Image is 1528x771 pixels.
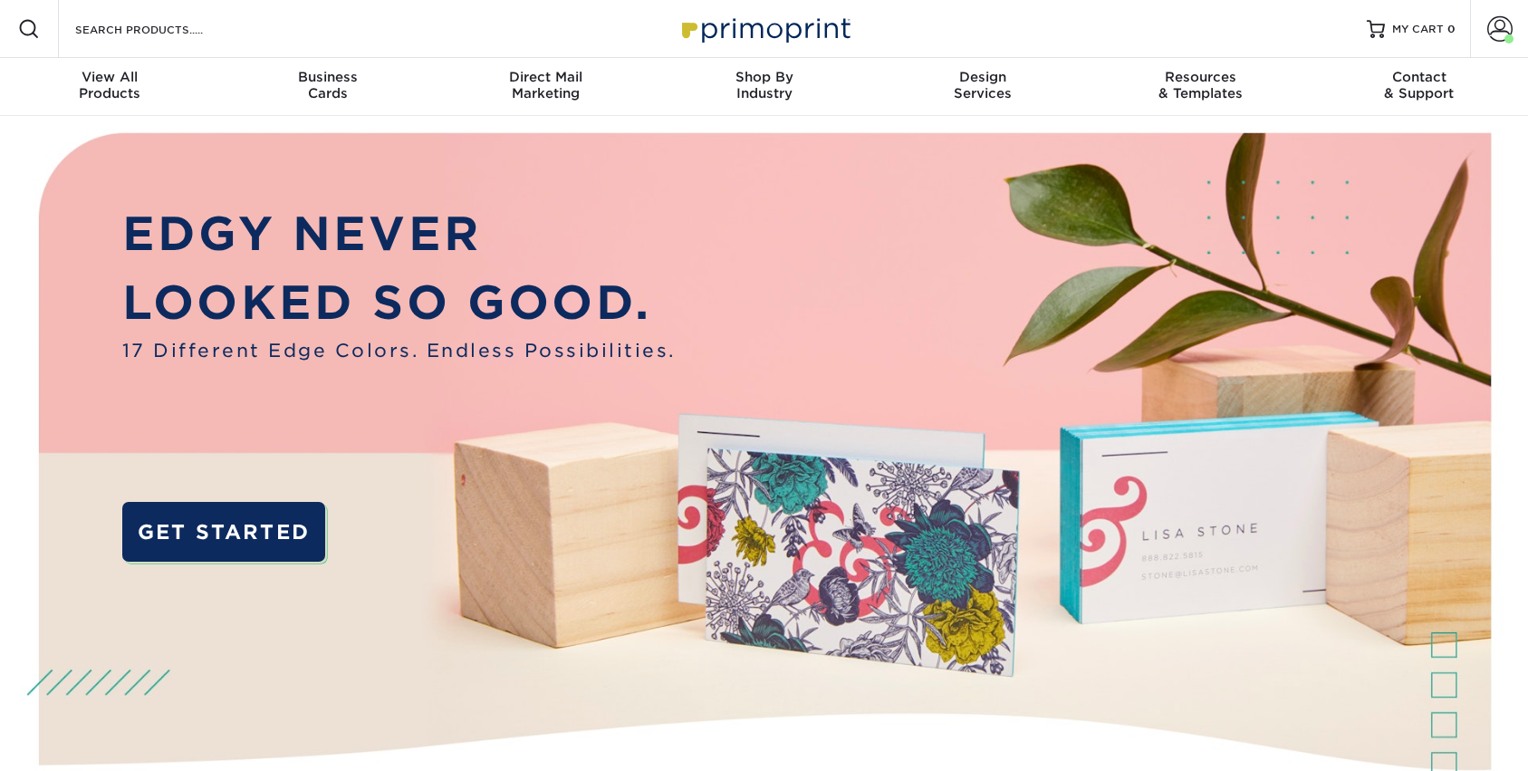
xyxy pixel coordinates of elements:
input: SEARCH PRODUCTS..... [73,18,250,40]
span: Resources [1091,69,1310,85]
div: Industry [655,69,873,101]
span: Direct Mail [437,69,655,85]
div: Cards [218,69,437,101]
span: 0 [1447,23,1456,35]
span: MY CART [1392,22,1444,37]
span: Design [873,69,1091,85]
div: Marketing [437,69,655,101]
a: DesignServices [873,58,1091,116]
span: Shop By [655,69,873,85]
span: Business [218,69,437,85]
a: GET STARTED [122,502,325,563]
div: & Templates [1091,69,1310,101]
span: Contact [1310,69,1528,85]
img: Primoprint [674,9,855,48]
div: Services [873,69,1091,101]
a: Direct MailMarketing [437,58,655,116]
a: Resources& Templates [1091,58,1310,116]
a: BusinessCards [218,58,437,116]
p: LOOKED SO GOOD. [122,268,676,337]
div: & Support [1310,69,1528,101]
p: EDGY NEVER [122,199,676,268]
span: 17 Different Edge Colors. Endless Possibilities. [122,337,676,364]
a: Contact& Support [1310,58,1528,116]
a: Shop ByIndustry [655,58,873,116]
